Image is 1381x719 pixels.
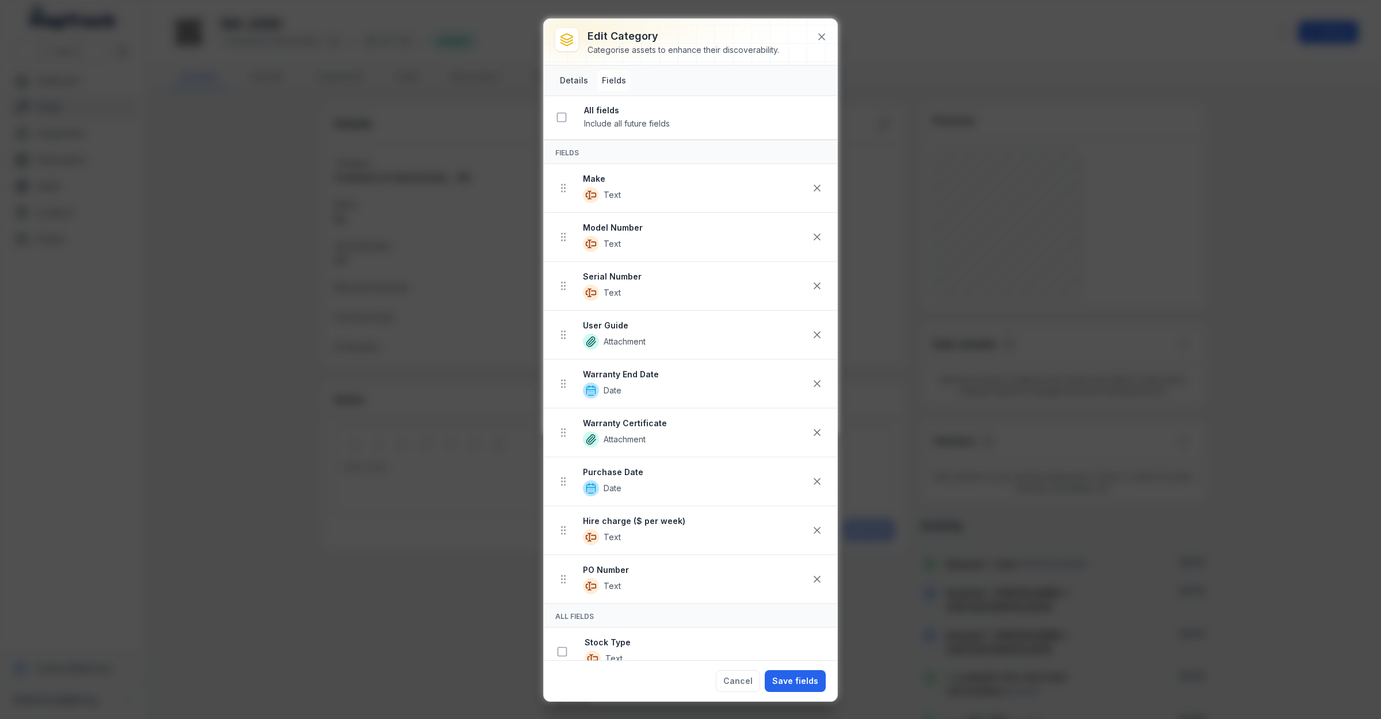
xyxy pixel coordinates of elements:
[583,173,806,185] strong: Make
[583,271,806,282] strong: Serial Number
[604,483,621,494] span: Date
[584,118,670,128] span: Include all future fields
[604,531,621,543] span: Text
[604,189,621,201] span: Text
[604,238,621,250] span: Text
[605,653,623,664] span: Text
[583,515,806,527] strong: Hire charge ($ per week)
[584,105,828,116] strong: All fields
[588,44,779,56] div: Categorise assets to enhance their discoverability.
[604,336,646,347] span: Attachment
[604,287,621,299] span: Text
[555,612,594,621] span: All Fields
[583,418,806,429] strong: Warranty Certificate
[604,580,621,592] span: Text
[604,385,621,396] span: Date
[583,222,806,234] strong: Model Number
[583,320,806,331] strong: User Guide
[604,434,646,445] span: Attachment
[555,70,593,91] button: Details
[583,466,806,478] strong: Purchase Date
[588,28,779,44] h3: Edit category
[555,148,579,157] span: Fields
[765,670,826,692] button: Save fields
[716,670,760,692] button: Cancel
[597,70,631,91] button: Fields
[583,369,806,380] strong: Warranty End Date
[585,637,827,648] strong: Stock Type
[583,564,806,576] strong: PO Number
